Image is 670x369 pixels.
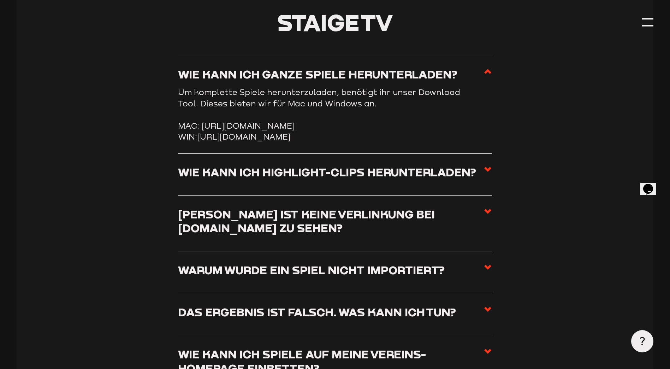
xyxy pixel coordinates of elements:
span: Staige TV [277,8,393,36]
h3: Wie kann ich Highlight-Clips herunterladen? [178,165,476,179]
li: MAC: [URL][DOMAIN_NAME] [178,120,492,131]
iframe: chat widget [640,174,663,195]
h3: Wie kann ich ganze Spiele herunterladen? [178,67,457,81]
li: WIN: [178,131,492,142]
h3: Warum wurde ein Spiel nicht importiert? [178,263,445,277]
h3: Das Ergebnis ist falsch. Was kann ich tun? [178,305,456,319]
a: [URL][DOMAIN_NAME] [197,132,290,141]
h3: [PERSON_NAME] ist keine Verlinkung bei [DOMAIN_NAME] zu sehen? [178,207,484,235]
p: Um komplette Spiele herunterzuladen, benötigt ihr unser Download Tool. Dieses bieten wir für Mac ... [178,87,461,109]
